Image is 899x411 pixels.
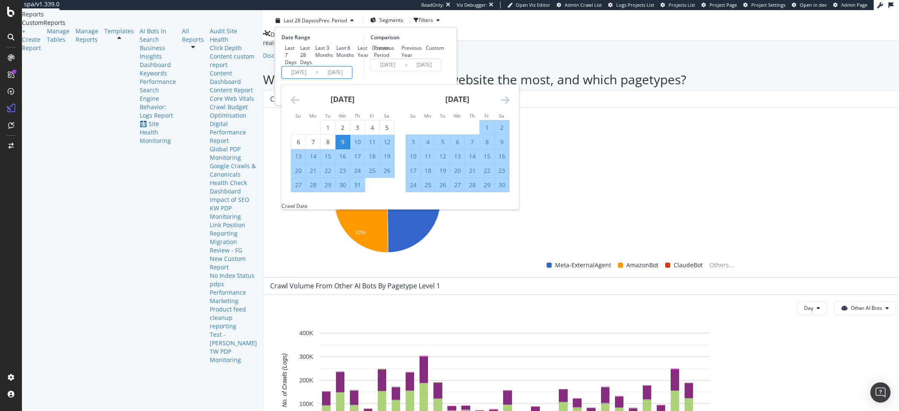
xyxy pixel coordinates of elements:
[445,94,469,104] strong: [DATE]
[479,121,494,135] td: Selected. Friday, November 1, 2024
[336,167,350,175] div: 23
[76,27,98,44] a: Manage Reports
[435,149,450,164] td: Selected. Tuesday, November 12, 2024
[465,164,479,178] td: Selected. Thursday, November 21, 2024
[210,145,257,162] div: Global PDP Monitoring
[336,138,350,146] div: 9
[355,230,366,236] text: 22%
[210,103,257,120] div: Crawl Budget Optimisation
[410,113,416,119] small: Su
[140,44,176,69] a: Business Insights Dashboard
[465,167,479,175] div: 21
[365,164,379,178] td: Selected. Friday, October 25, 2024
[350,135,365,149] td: Selected. Thursday, October 10, 2024
[709,2,737,8] span: Project Page
[320,135,335,149] td: Choose Tuesday, October 8, 2024 as your check-in date. It’s available.
[140,27,176,44] div: AI Bots in Search
[557,2,602,8] a: Admin Crawl List
[210,196,257,204] div: Impact of SEO
[210,330,257,347] a: Test - [PERSON_NAME]
[406,181,420,189] div: 24
[565,2,602,8] span: Admin Crawl List
[263,51,453,59] a: Discover all the other AI bots tracked in our Knowledge Base article
[210,288,257,305] a: Performance Marketing
[870,382,891,403] div: Open Intercom Messenger
[421,138,435,146] div: 4
[321,138,335,146] div: 8
[450,164,465,178] td: Selected. Wednesday, November 20, 2024
[555,260,611,270] span: Meta-ExternalAgent
[210,86,257,94] div: Content Report
[210,255,257,271] a: New Custom Report
[454,113,460,119] small: We
[370,113,374,119] small: Fr
[436,167,450,175] div: 19
[851,304,882,312] span: Other AI Bots
[480,124,494,132] div: 1
[371,59,405,71] input: Start Date
[751,2,785,8] span: Project Settings
[291,181,306,189] div: 27
[314,17,347,24] span: vs Prev. Period
[336,124,350,132] div: 2
[140,120,176,145] div: 🩻 Site Health Monitoring
[450,152,465,161] div: 13
[414,13,443,27] button: Filters
[371,44,398,59] div: Previous Period
[210,52,257,69] div: Content custom report
[325,113,330,119] small: Tu
[291,152,306,161] div: 13
[674,260,703,270] span: ClaudeBot
[465,152,479,161] div: 14
[299,400,313,407] text: 100K
[306,178,320,192] td: Selected. Monday, October 28, 2024
[379,149,394,164] td: Selected. Saturday, October 19, 2024
[210,69,257,86] a: Content Dashboard
[706,260,737,270] span: Others...
[306,152,320,161] div: 14
[450,181,465,189] div: 27
[494,178,509,192] td: Selected. Saturday, November 30, 2024
[210,238,257,255] div: Migration Review - FG
[336,44,354,59] div: Last 6 Months
[47,27,70,44] a: Manage Tables
[626,260,658,270] span: AmazonBot
[379,164,394,178] td: Selected. Saturday, October 26, 2024
[350,181,365,189] div: 31
[669,2,695,8] span: Projects List
[365,167,379,175] div: 25
[421,2,444,8] div: ReadOnly:
[335,178,350,192] td: Selected. Wednesday, October 30, 2024
[495,124,509,132] div: 2
[379,16,403,24] span: Segments
[306,138,320,146] div: 7
[379,135,394,149] td: Selected. Saturday, October 12, 2024
[465,178,479,192] td: Selected. Thursday, November 28, 2024
[507,2,550,8] a: Open Viz Editor
[480,167,494,175] div: 22
[140,86,176,120] div: Search Engine Behavior: Logs Report
[210,221,257,238] div: Link Position Reporting
[350,124,365,132] div: 3
[406,152,420,161] div: 10
[210,44,257,52] a: Click Depth
[270,95,367,103] div: Crawl Volume by Other AI Bots
[833,2,867,8] a: Admin Page
[210,94,257,103] a: Core Web Vitals
[380,138,394,146] div: 12
[282,44,297,66] div: Last 7 Days
[320,164,335,178] td: Selected. Tuesday, October 22, 2024
[421,167,435,175] div: 18
[365,149,379,164] td: Selected. Friday, October 18, 2024
[281,353,288,407] text: No. of Crawls (Logs)
[374,44,398,59] div: Previous Period
[210,330,257,347] div: Test - Irina
[291,149,306,164] td: Selected. Sunday, October 13, 2024
[321,181,335,189] div: 29
[450,178,465,192] td: Selected. Wednesday, November 27, 2024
